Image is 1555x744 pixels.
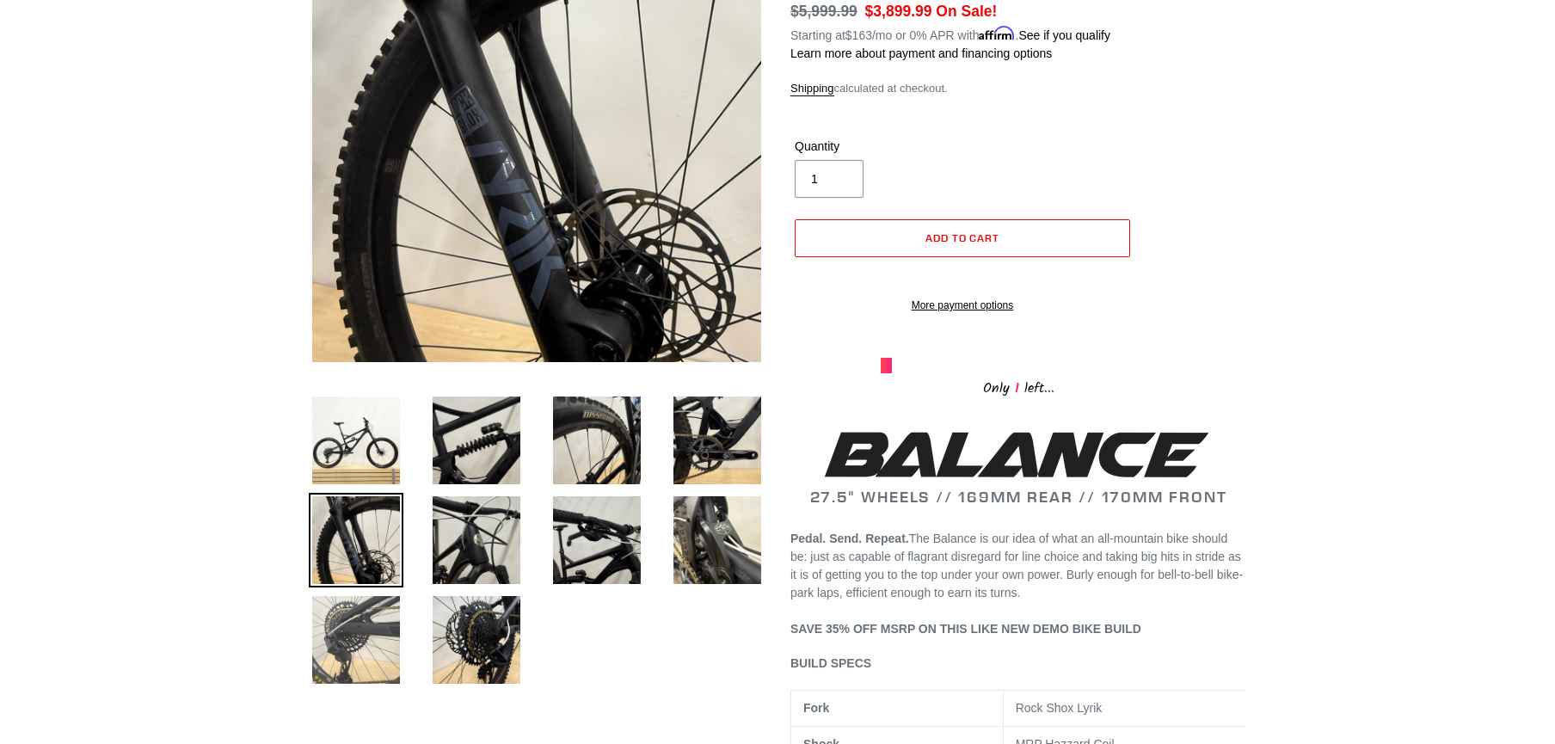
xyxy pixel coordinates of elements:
span: SAVE 35% OFF MSRP ON THIS LIKE NEW DEMO BIKE BUILD [790,622,1141,636]
img: Load image into Gallery viewer, DEMO BIKE: BALANCE - Black - XL (Complete Bike) #33 LIKE NEW [309,593,403,687]
b: Fork [803,701,829,715]
img: Load image into Gallery viewer, DEMO BIKE: BALANCE - Black - XL (Complete Bike) #33 LIKE NEW [309,393,403,488]
img: Load image into Gallery viewer, DEMO BIKE: BALANCE - Black - XL (Complete Bike) #33 LIKE NEW [670,393,765,488]
img: Load image into Gallery viewer, DEMO BIKE: BALANCE - Black - XL (Complete Bike) #33 LIKE NEW [550,493,644,587]
a: More payment options [795,298,1130,313]
img: Load image into Gallery viewer, DEMO BIKE: BALANCE - Black - XL (Complete Bike) #33 LIKE NEW [550,393,644,488]
label: Quantity [795,138,958,156]
b: Pedal. Send. Repeat. [790,532,909,545]
img: Load image into Gallery viewer, DEMO BIKE: BALANCE - Black - XL (Complete Bike) #33 LIKE NEW [429,393,524,488]
a: Learn more about payment and financing options [790,46,1052,60]
span: $163 [845,28,872,42]
img: Load image into Gallery viewer, DEMO BIKE: BALANCE - Black - XL (Complete Bike) #33 LIKE NEW [309,493,403,587]
span: BUILD SPECS [790,656,871,670]
button: Add to cart [795,219,1130,257]
p: The Balance is our idea of what an all-mountain bike should be: just as capable of flagrant disre... [790,530,1246,638]
div: calculated at checkout. [790,80,1246,97]
img: Load image into Gallery viewer, DEMO BIKE: BALANCE - Black - XL (Complete Bike) #33 LIKE NEW [429,593,524,687]
img: Load image into Gallery viewer, DEMO BIKE: BALANCE - Black - XL (Complete Bike) #33 LIKE NEW [670,493,765,587]
h2: 27.5" WHEELS // 169MM REAR // 170MM FRONT [790,426,1246,506]
span: $3,899.99 [865,3,932,20]
a: See if you qualify - Learn more about Affirm Financing (opens in modal) [1018,28,1110,42]
s: $5,999.99 [790,3,857,20]
span: 1 [1010,378,1024,399]
div: Only left... [881,373,1156,400]
p: Starting at /mo or 0% APR with . [790,22,1110,45]
span: Add to cart [925,231,1000,244]
span: Affirm [979,26,1015,40]
img: Load image into Gallery viewer, DEMO BIKE: BALANCE - Black - XL (Complete Bike) #33 LIKE NEW [429,493,524,587]
span: Rock Shox Lyrik [1016,701,1103,715]
a: Shipping [790,82,834,96]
